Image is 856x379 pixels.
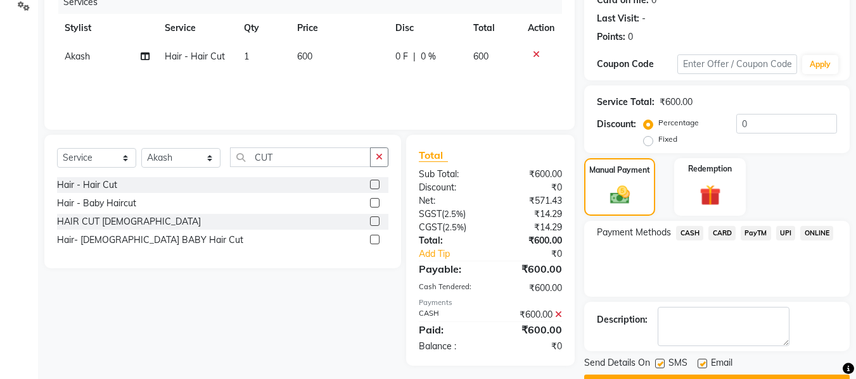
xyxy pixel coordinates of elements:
div: Payable: [409,261,490,276]
div: ( ) [409,208,490,221]
div: ₹0 [490,340,572,353]
th: Service [157,14,237,42]
a: Add Tip [409,247,504,261]
span: UPI [776,226,796,240]
div: Net: [409,194,490,208]
div: Total: [409,234,490,247]
th: Stylist [57,14,157,42]
img: _cash.svg [604,183,636,206]
div: Hair - Hair Cut [57,178,117,192]
div: ₹571.43 [490,194,572,208]
div: ₹600.00 [490,261,572,276]
div: Payments [419,297,562,308]
div: ₹600.00 [490,168,572,181]
div: Service Total: [597,96,655,109]
label: Fixed [658,134,677,145]
div: ₹0 [490,181,572,194]
div: Discount: [597,118,636,131]
div: HAIR CUT [DEMOGRAPHIC_DATA] [57,215,201,228]
span: Send Details On [584,356,650,372]
th: Total [466,14,521,42]
span: 600 [473,51,489,62]
span: 2.5% [445,222,464,232]
span: PayTM [741,226,771,240]
span: ONLINE [800,226,833,240]
span: CASH [676,226,703,240]
div: Sub Total: [409,168,490,181]
img: _gift.svg [693,182,727,208]
span: 0 F [395,50,408,63]
div: Points: [597,30,625,44]
div: Paid: [409,322,490,337]
span: 2.5% [444,209,463,219]
span: Akash [65,51,90,62]
div: CASH [409,308,490,321]
div: ₹14.29 [490,208,572,221]
div: ₹0 [504,247,572,261]
span: Total [419,149,448,162]
label: Manual Payment [589,165,650,176]
span: Payment Methods [597,226,671,239]
div: ₹600.00 [490,234,572,247]
div: Discount: [409,181,490,194]
input: Search or Scan [230,147,371,167]
span: 600 [297,51,312,62]
label: Percentage [658,117,699,128]
button: Apply [802,55,838,74]
div: Hair - Baby Haircut [57,197,136,210]
span: 0 % [421,50,436,63]
th: Qty [236,14,290,42]
span: CGST [419,221,442,233]
div: Description: [597,313,648,326]
span: | [413,50,416,63]
div: ₹600.00 [660,96,693,109]
label: Redemption [688,163,732,175]
span: 1 [244,51,249,62]
div: ₹600.00 [490,282,572,295]
span: SGST [419,208,442,220]
div: - [642,12,646,25]
span: CARD [708,226,736,240]
div: Last Visit: [597,12,639,25]
span: Email [711,356,732,372]
div: Balance : [409,340,490,353]
div: ( ) [409,221,490,234]
th: Action [520,14,562,42]
div: 0 [628,30,633,44]
div: ₹14.29 [490,221,572,234]
div: Cash Tendered: [409,282,490,295]
input: Enter Offer / Coupon Code [677,54,797,74]
th: Price [290,14,388,42]
div: ₹600.00 [490,308,572,321]
th: Disc [388,14,466,42]
div: ₹600.00 [490,322,572,337]
span: SMS [668,356,687,372]
span: Hair - Hair Cut [165,51,225,62]
div: Hair- [DEMOGRAPHIC_DATA] BABY Hair Cut [57,233,243,247]
div: Coupon Code [597,58,677,71]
